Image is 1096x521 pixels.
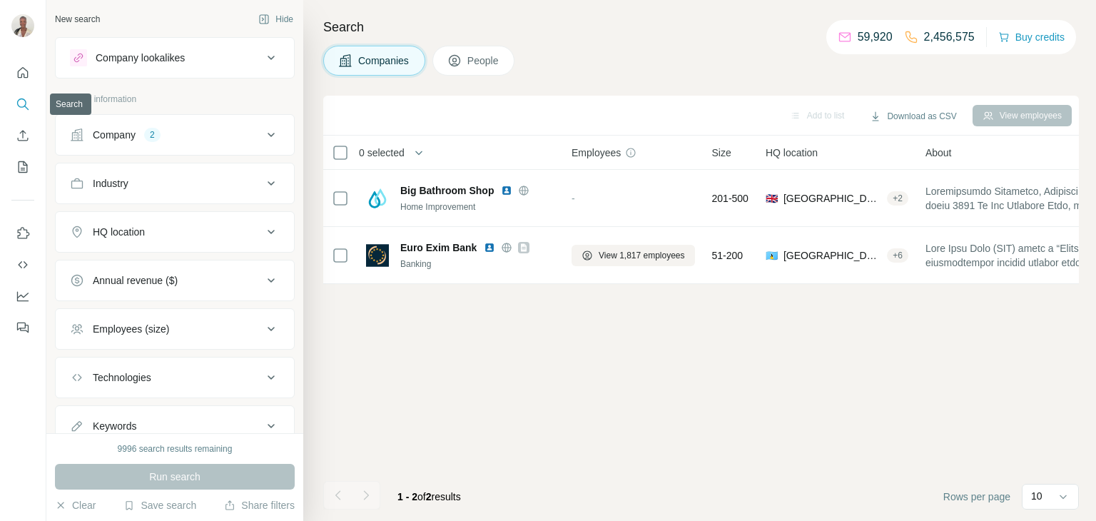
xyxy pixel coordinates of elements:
[484,242,495,253] img: LinkedIn logo
[400,201,554,213] div: Home Improvement
[11,14,34,37] img: Avatar
[998,27,1065,47] button: Buy credits
[599,249,685,262] span: View 1,817 employees
[11,283,34,309] button: Dashboard
[925,146,952,160] span: About
[467,54,500,68] span: People
[123,498,196,512] button: Save search
[1031,489,1042,503] p: 10
[766,191,778,206] span: 🇬🇧
[11,315,34,340] button: Feedback
[11,60,34,86] button: Quick start
[96,51,185,65] div: Company lookalikes
[11,123,34,148] button: Enrich CSV
[56,118,294,152] button: Company2
[366,244,389,267] img: Logo of Euro Exim Bank
[93,128,136,142] div: Company
[11,91,34,117] button: Search
[11,221,34,246] button: Use Surfe on LinkedIn
[323,17,1079,37] h4: Search
[366,187,389,210] img: Logo of Big Bathroom Shop
[572,193,575,204] span: -
[766,248,778,263] span: 🇱🇨
[144,128,161,141] div: 2
[358,54,410,68] span: Companies
[56,263,294,298] button: Annual revenue ($)
[426,491,432,502] span: 2
[93,419,136,433] div: Keywords
[887,192,908,205] div: + 2
[55,498,96,512] button: Clear
[93,176,128,191] div: Industry
[858,29,893,46] p: 59,920
[400,258,554,270] div: Banking
[501,185,512,196] img: LinkedIn logo
[417,491,426,502] span: of
[860,106,966,127] button: Download as CSV
[93,225,145,239] div: HQ location
[359,146,405,160] span: 0 selected
[56,409,294,443] button: Keywords
[93,273,178,288] div: Annual revenue ($)
[56,312,294,346] button: Employees (size)
[93,322,169,336] div: Employees (size)
[887,249,908,262] div: + 6
[924,29,975,46] p: 2,456,575
[56,41,294,75] button: Company lookalikes
[11,252,34,278] button: Use Surfe API
[56,215,294,249] button: HQ location
[55,93,295,106] p: Company information
[56,360,294,395] button: Technologies
[248,9,303,30] button: Hide
[93,370,151,385] div: Technologies
[224,498,295,512] button: Share filters
[572,245,695,266] button: View 1,817 employees
[400,183,494,198] span: Big Bathroom Shop
[55,13,100,26] div: New search
[712,191,749,206] span: 201-500
[11,154,34,180] button: My lists
[712,248,744,263] span: 51-200
[766,146,818,160] span: HQ location
[118,442,233,455] div: 9996 search results remaining
[56,166,294,201] button: Industry
[572,146,621,160] span: Employees
[400,241,477,255] span: Euro Exim Bank
[397,491,417,502] span: 1 - 2
[783,248,881,263] span: [GEOGRAPHIC_DATA][DATE][PERSON_NAME][GEOGRAPHIC_DATA], [GEOGRAPHIC_DATA],
[783,191,881,206] span: [GEOGRAPHIC_DATA], [GEOGRAPHIC_DATA], [GEOGRAPHIC_DATA]
[712,146,731,160] span: Size
[397,491,461,502] span: results
[943,490,1010,504] span: Rows per page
